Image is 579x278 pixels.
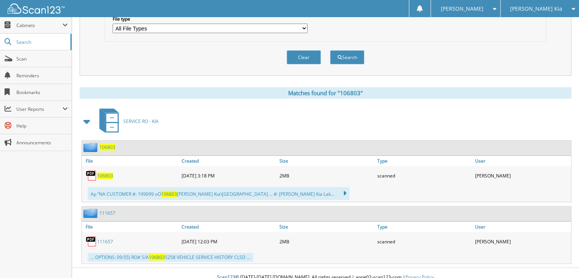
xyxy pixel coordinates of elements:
a: Size [278,222,375,232]
span: Scan [16,56,68,62]
span: Bookmarks [16,89,68,96]
a: Type [375,156,473,166]
div: ... OPTIONS: 09:55) RO# S/A 5258 VEHICLE SERVICE HISTORY CLSD ... [88,253,253,262]
span: Search [16,39,67,45]
a: 111657 [97,238,113,245]
label: File type [113,16,308,22]
div: 2MB [278,234,375,249]
iframe: Chat Widget [541,241,579,278]
a: Type [375,222,473,232]
img: folder2.png [83,208,99,218]
a: 111657 [99,210,115,216]
div: scanned [375,168,473,183]
a: File [82,222,180,232]
a: Size [278,156,375,166]
a: Created [180,222,278,232]
a: 106803 [99,144,115,150]
span: Cabinets [16,22,62,29]
span: Help [16,123,68,129]
button: Search [330,50,364,64]
span: 106803 [149,254,165,260]
div: scanned [375,234,473,249]
a: Created [180,156,278,166]
div: [PERSON_NAME] [473,168,571,183]
div: [PERSON_NAME] [473,234,571,249]
span: 106803 [161,191,177,197]
a: User [473,156,571,166]
img: PDF.png [86,170,97,181]
img: scan123-logo-white.svg [8,3,65,14]
div: [DATE] 12:03 PM [180,234,278,249]
span: User Reports [16,106,62,112]
div: Matches found for "106803" [80,87,571,99]
img: PDF.png [86,236,97,247]
span: [PERSON_NAME] Kia [510,6,562,11]
button: Clear [287,50,321,64]
a: SERVICE RO - KIA [95,106,159,136]
div: 2MB [278,168,375,183]
div: [DATE] 3:18 PM [180,168,278,183]
a: 106803 [97,173,113,179]
span: [PERSON_NAME] [440,6,483,11]
span: Reminders [16,72,68,79]
div: Ap “NA CUSTOMER #: 199099 oO [PERSON_NAME] Kia\[GEOGRAPHIC_DATA] ... #: [PERSON_NAME] Kia Lak... [88,187,349,200]
img: folder2.png [83,142,99,152]
a: User [473,222,571,232]
span: SERVICE RO - KIA [123,118,159,125]
span: Announcements [16,139,68,146]
a: File [82,156,180,166]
